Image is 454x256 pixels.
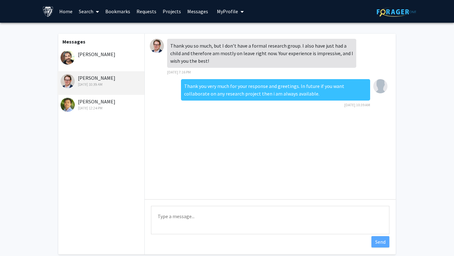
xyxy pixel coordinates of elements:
[217,8,238,15] span: My Profile
[151,206,389,234] textarea: Message
[61,74,75,88] img: Ben Buchanan
[167,70,191,74] span: [DATE] 7:16 PM
[150,39,164,53] img: Ben Buchanan
[160,0,184,22] a: Projects
[61,105,143,111] div: [DATE] 12:24 PM
[61,74,143,87] div: [PERSON_NAME]
[61,50,75,65] img: Murat Kocaoglu
[181,79,370,101] div: Thank you very much for your response and greetings. In future if you want collaborate on any res...
[56,0,76,22] a: Home
[61,82,143,87] div: [DATE] 10:39 AM
[371,236,389,247] button: Send
[377,7,416,17] img: ForagerOne Logo
[61,50,143,58] div: [PERSON_NAME]
[133,0,160,22] a: Requests
[167,39,356,68] div: Thank you so much, but I don’t have a formal research group. I also have just had a child and the...
[76,0,102,22] a: Search
[61,98,75,112] img: David Park
[102,0,133,22] a: Bookmarks
[61,98,143,111] div: [PERSON_NAME]
[184,0,211,22] a: Messages
[62,38,85,45] b: Messages
[344,102,370,107] span: [DATE] 10:39 AM
[43,6,54,17] img: Johns Hopkins University Logo
[5,228,27,251] iframe: Chat
[373,79,387,93] img: Ahmed Mahfooz Ali Khan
